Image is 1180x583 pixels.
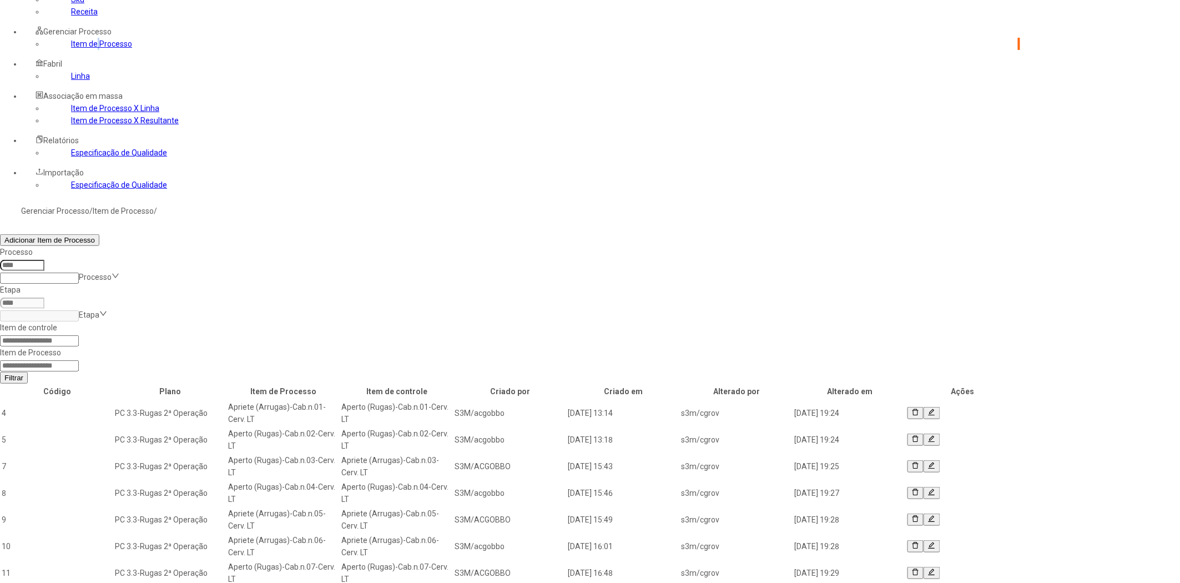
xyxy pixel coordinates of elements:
td: PC 3.3-Rugas 2ª Operação [114,454,226,479]
td: s3m/cgrov [680,400,793,426]
th: Item de controle [341,385,453,398]
td: s3m/cgrov [680,480,793,506]
td: 8 [1,480,113,506]
td: S3M/acgobbo [454,427,566,453]
a: Item de Processo X Resultante [71,116,179,125]
td: Apriete (Arrugas)-Cab.n.05-Cerv. LT [341,507,453,532]
th: Ações [907,385,1019,398]
a: Especificação de Qualidade [71,180,167,189]
span: Gerenciar Processo [43,27,112,36]
td: 9 [1,507,113,532]
td: [DATE] 19:24 [794,400,906,426]
td: S3M/acgobbo [454,400,566,426]
td: [DATE] 16:01 [567,534,679,559]
nz-breadcrumb-separator: / [154,207,157,215]
a: Item de Processo X Linha [71,104,159,113]
th: Alterado em [794,385,906,398]
td: Apriete (Arrugas)-Cab.n.06-Cerv. LT [341,534,453,559]
td: [DATE] 19:28 [794,507,906,532]
td: Aperto (Rugas)-Cab.n.03-Cerv. LT [228,454,340,479]
td: S3M/ACGOBBO [454,507,566,532]
td: [DATE] 15:49 [567,507,679,532]
td: Apriete (Arrugas)-Cab.n.06-Cerv. LT [228,534,340,559]
a: Item de Processo [93,207,154,215]
td: Aperto (Rugas)-Cab.n.02-Cerv. LT [341,427,453,453]
td: PC 3.3-Rugas 2ª Operação [114,400,226,426]
td: Apriete (Arrugas)-Cab.n.05-Cerv. LT [228,507,340,532]
td: Aperto (Rugas)-Cab.n.04-Cerv. LT [341,480,453,506]
td: s3m/cgrov [680,507,793,532]
td: Apriete (Arrugas)-Cab.n.03-Cerv. LT [341,454,453,479]
td: Apriete (Arrugas)-Cab.n.01-Cerv. LT [228,400,340,426]
th: Código [1,385,113,398]
a: Gerenciar Processo [21,207,89,215]
td: S3M/acgobbo [454,534,566,559]
span: Relatórios [43,136,79,145]
td: s3m/cgrov [680,454,793,479]
td: s3m/cgrov [680,534,793,559]
td: PC 3.3-Rugas 2ª Operação [114,480,226,506]
td: S3M/acgobbo [454,480,566,506]
td: [DATE] 19:28 [794,534,906,559]
a: Receita [71,7,98,16]
nz-select-placeholder: Etapa [79,310,99,319]
td: Aperto (Rugas)-Cab.n.02-Cerv. LT [228,427,340,453]
td: s3m/cgrov [680,427,793,453]
td: [DATE] 19:27 [794,480,906,506]
th: Criado em [567,385,679,398]
td: [DATE] 19:25 [794,454,906,479]
a: Linha [71,72,90,81]
td: Aperto (Rugas)-Cab.n.04-Cerv. LT [228,480,340,506]
td: 10 [1,534,113,559]
td: S3M/ACGOBBO [454,454,566,479]
td: [DATE] 15:43 [567,454,679,479]
span: Importação [43,168,84,177]
td: [DATE] 13:14 [567,400,679,426]
td: Aperto (Rugas)-Cab.n.01-Cerv. LT [341,400,453,426]
td: [DATE] 19:24 [794,427,906,453]
a: Item de Processo [71,39,132,48]
td: [DATE] 15:46 [567,480,679,506]
th: Item de Processo [228,385,340,398]
td: 4 [1,400,113,426]
span: Adicionar Item de Processo [4,236,95,244]
td: 5 [1,427,113,453]
nz-breadcrumb-separator: / [89,207,93,215]
span: Associação em massa [43,92,123,100]
td: [DATE] 13:18 [567,427,679,453]
a: Especificação de Qualidade [71,148,167,157]
td: PC 3.3-Rugas 2ª Operação [114,534,226,559]
td: PC 3.3-Rugas 2ª Operação [114,427,226,453]
td: PC 3.3-Rugas 2ª Operação [114,507,226,532]
td: 7 [1,454,113,479]
th: Criado por [454,385,566,398]
span: Fabril [43,59,62,68]
th: Plano [114,385,226,398]
nz-select-placeholder: Processo [79,273,112,282]
th: Alterado por [680,385,793,398]
span: Filtrar [4,374,23,382]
